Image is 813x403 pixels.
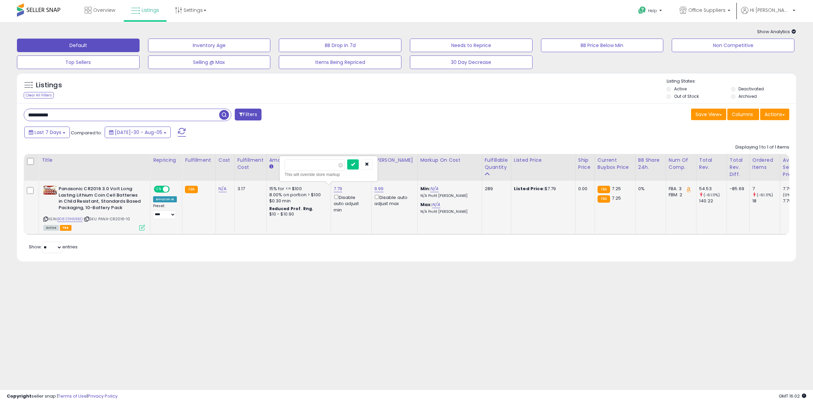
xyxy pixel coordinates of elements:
[269,164,273,170] small: Amazon Fees.
[514,157,572,164] div: Listed Price
[598,186,610,193] small: FBA
[752,157,777,171] div: Ordered Items
[237,186,261,192] div: 3.17
[60,225,71,231] span: FBA
[514,185,545,192] b: Listed Price:
[374,185,384,192] a: 9.99
[669,186,691,192] div: FBA: 3
[417,154,482,181] th: The percentage added to the cost of goods (COGS) that forms the calculator for Min & Max prices.
[154,186,163,192] span: ON
[148,39,271,52] button: Inventory Age
[757,28,796,35] span: Show Analytics
[430,185,438,192] a: N/A
[71,130,102,136] span: Compared to:
[269,192,326,198] div: 8.00% on portion > $100
[672,39,794,52] button: Non Competitive
[153,204,177,219] div: Preset:
[669,192,691,198] div: FBM: 2
[279,39,401,52] button: BB Drop in 7d
[169,186,180,192] span: OFF
[24,92,54,98] div: Clear All Filters
[760,109,789,120] button: Actions
[750,7,791,14] span: Hi [PERSON_NAME]
[218,185,227,192] a: N/A
[218,157,232,164] div: Cost
[24,127,70,138] button: Last 7 Days
[730,157,747,178] div: Total Rev. Diff.
[752,198,780,204] div: 18
[638,157,663,171] div: BB Share 24h.
[374,194,412,207] div: Disable auto adjust max
[43,186,145,230] div: ASIN:
[35,129,61,136] span: Last 7 Days
[43,186,57,195] img: 51EQgkhRpvL._SL40_.jpg
[84,216,130,222] span: | SKU: PANA-CR2016-10
[783,157,808,178] div: Avg Selling Price
[142,7,159,14] span: Listings
[43,225,59,231] span: All listings currently available for purchase on Amazon
[410,39,533,52] button: Needs to Reprice
[115,129,162,136] span: [DATE]-30 - Aug-05
[334,194,366,213] div: Disable auto adjust min
[633,1,669,22] a: Help
[334,185,342,192] a: 7.79
[420,157,479,164] div: Markup on Cost
[578,157,592,171] div: Ship Price
[285,171,373,178] div: This will override store markup
[17,55,140,69] button: Top Sellers
[59,186,141,212] b: Panasonic CR2016 3.0 Volt Long Lasting Lithium Coin Cell Batteries in Child Resistant, Standards ...
[410,55,533,69] button: 30 Day Decrease
[185,186,197,193] small: FBA
[185,157,212,164] div: Fulfillment
[738,93,757,99] label: Archived
[485,186,506,192] div: 289
[783,192,792,198] small: (0%)
[783,186,810,192] div: 7.79
[93,7,115,14] span: Overview
[674,86,687,92] label: Active
[578,186,589,192] div: 0.00
[420,209,477,214] p: N/A Profit [PERSON_NAME]
[148,55,271,69] button: Selling @ Max
[688,7,726,14] span: Office Suppliers
[153,196,177,202] div: Amazon AI
[269,206,314,211] b: Reduced Prof. Rng.
[699,198,727,204] div: 140.22
[420,185,431,192] b: Min:
[730,186,744,192] div: -85.69
[691,109,726,120] button: Save View
[235,109,261,120] button: Filters
[612,185,621,192] span: 7.25
[36,81,62,90] h5: Listings
[269,211,326,217] div: $10 - $10.90
[42,157,147,164] div: Title
[269,186,326,192] div: 15% for <= $100
[237,157,264,171] div: Fulfillment Cost
[374,157,415,164] div: [PERSON_NAME]
[669,157,693,171] div: Num of Comp.
[741,7,795,22] a: Hi [PERSON_NAME]
[514,186,570,192] div: $7.79
[541,39,664,52] button: BB Price Below Min
[269,157,328,164] div: Amazon Fees
[17,39,140,52] button: Default
[783,198,810,204] div: 7.79
[279,55,401,69] button: Items Being Repriced
[420,194,477,198] p: N/A Profit [PERSON_NAME]
[699,186,727,192] div: 54.53
[29,244,78,250] span: Show: entries
[598,195,610,203] small: FBA
[612,195,621,201] span: 7.25
[738,86,764,92] label: Deactivated
[648,8,657,14] span: Help
[269,198,326,204] div: $0.30 min
[667,78,796,85] p: Listing States:
[598,157,632,171] div: Current Buybox Price
[727,109,759,120] button: Columns
[153,157,179,164] div: Repricing
[732,111,753,118] span: Columns
[735,144,789,151] div: Displaying 1 to 1 of 1 items
[752,186,780,192] div: 7
[638,6,646,15] i: Get Help
[57,216,83,222] a: B0829N5RBD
